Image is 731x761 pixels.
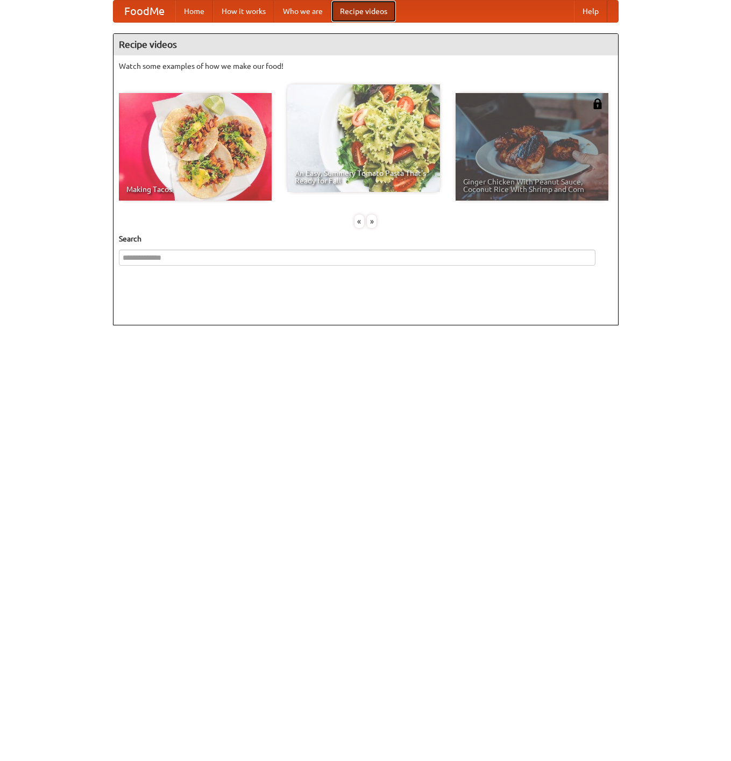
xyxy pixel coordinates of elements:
a: Help [574,1,607,22]
a: How it works [213,1,274,22]
div: « [354,215,364,228]
a: FoodMe [113,1,175,22]
span: Making Tacos [126,186,264,193]
h4: Recipe videos [113,34,618,55]
a: Who we are [274,1,331,22]
a: Recipe videos [331,1,396,22]
img: 483408.png [592,98,603,109]
span: An Easy, Summery Tomato Pasta That's Ready for Fall [295,169,432,184]
a: Home [175,1,213,22]
div: » [367,215,377,228]
a: An Easy, Summery Tomato Pasta That's Ready for Fall [287,84,440,192]
h5: Search [119,233,613,244]
p: Watch some examples of how we make our food! [119,61,613,72]
a: Making Tacos [119,93,272,201]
